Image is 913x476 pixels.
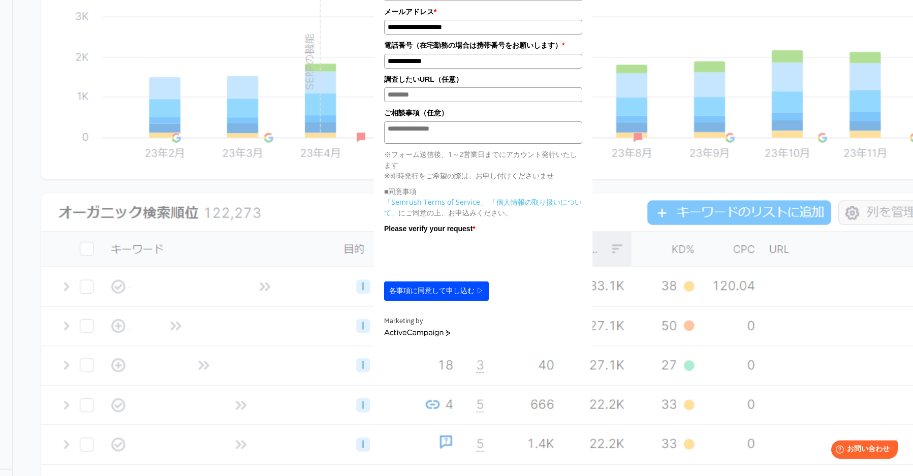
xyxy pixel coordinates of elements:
iframe: Help widget launcher [823,436,902,465]
label: メールアドレス [384,6,582,17]
a: 「Semrush Terms of Service」 [384,197,487,207]
button: 各事項に同意して申し込む ▷ [384,281,489,301]
div: Marketing by [384,316,582,327]
p: にご同意の上、お申込みください。 [384,197,582,218]
iframe: reCAPTCHA [384,237,539,276]
label: 調査したいURL（任意） [384,74,582,85]
p: ※フォーム送信後、1～2営業日までにアカウント発行いたします ※即時発行をご希望の際は、お申し付けくださいませ [384,149,582,181]
a: 「個人情報の取り扱いについて」 [384,197,582,217]
label: ご相談事項（任意） [384,107,582,118]
p: ■同意事項 [384,186,582,197]
label: Please verify your request [384,223,582,234]
label: 電話番号（在宅勤務の場合は携帯番号をお願いします） [384,40,582,51]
